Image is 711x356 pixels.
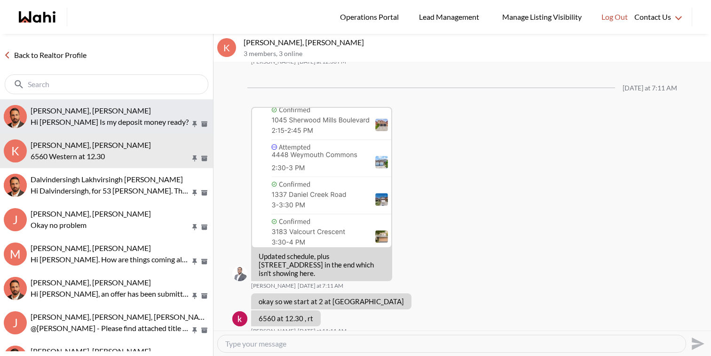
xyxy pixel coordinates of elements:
button: Archive [199,326,209,334]
img: D [4,174,27,197]
button: Pin [190,292,199,300]
p: Hi [PERSON_NAME]. How are things coming along for you with the mortgage approval? Are you ready t... [31,254,190,265]
button: Archive [199,223,209,231]
p: 6560 at 12.30 , rt [259,314,313,323]
span: [PERSON_NAME], [PERSON_NAME] [31,140,151,149]
time: 2025-09-20T15:11:21.559Z [298,327,347,335]
input: Search [28,80,187,89]
span: Dalvindersingh Lakhvirsingh [PERSON_NAME] [31,175,183,184]
div: k [4,139,27,162]
span: Lead Management [419,11,482,23]
img: k [232,311,247,326]
p: okay so we start at 2 at [GEOGRAPHIC_DATA] [259,297,404,306]
div: [DATE] at 7:11 AM [623,84,677,92]
button: Pin [190,258,199,266]
span: Manage Listing Visibility [499,11,585,23]
button: Pin [190,326,199,334]
button: Pin [190,154,199,162]
time: 2025-09-20T11:11:11.710Z [298,282,343,290]
p: Hi Dalvindersingh, for 53 [PERSON_NAME]. The heating is through baseboard. They have central AC t... [31,185,190,196]
button: Archive [199,154,209,162]
p: Hi [PERSON_NAME] Is my deposit money ready? [31,116,190,128]
span: [PERSON_NAME], [PERSON_NAME] [31,347,151,356]
textarea: Type your message [225,339,678,348]
span: [PERSON_NAME], [PERSON_NAME] [31,209,151,218]
p: [PERSON_NAME], [PERSON_NAME] [244,38,707,47]
button: Send [686,333,707,354]
a: Wahi homepage [19,11,55,23]
span: [PERSON_NAME] [251,327,296,335]
span: [PERSON_NAME], [PERSON_NAME] [31,278,151,287]
div: J [4,311,27,334]
div: M [4,243,27,266]
span: [PERSON_NAME] [251,282,296,290]
img: k [4,277,27,300]
button: Archive [199,120,209,128]
img: G [232,266,247,281]
button: Pin [190,120,199,128]
div: J [4,208,27,231]
button: Archive [199,189,209,197]
p: 6560 Western at 12.30 [31,151,190,162]
div: Dalvindersingh Lakhvirsingh Jaswal, Behnam [4,174,27,197]
button: Pin [190,189,199,197]
span: Log Out [601,11,628,23]
img: R [4,105,27,128]
div: khalid Alvi, Behnam [4,277,27,300]
span: [PERSON_NAME], [PERSON_NAME] [31,106,151,115]
div: k [217,38,236,57]
div: Rita Kukendran, Behnam [4,105,27,128]
div: khalid Alvi [232,311,247,326]
span: [PERSON_NAME], [PERSON_NAME], [PERSON_NAME] [31,312,213,321]
p: Okay no problem [31,219,190,231]
button: Pin [190,223,199,231]
img: 1000033849.png [252,108,391,247]
p: Updated schedule, plus [STREET_ADDRESS] in the end which isn't showing here. [259,252,385,277]
button: Archive [199,292,209,300]
div: Gautam Khanna [232,266,247,281]
span: Operations Portal [340,11,402,23]
p: Hi [PERSON_NAME], an offer has been submitted for [STREET_ADDRESS][PERSON_NAME]. If you’re still ... [31,288,190,299]
p: 3 members , 3 online [244,50,707,58]
span: [PERSON_NAME], [PERSON_NAME] [31,243,151,252]
p: @[PERSON_NAME] - Please find attached title deed for the parking spots for your reference. The se... [31,323,190,334]
button: Archive [199,258,209,266]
